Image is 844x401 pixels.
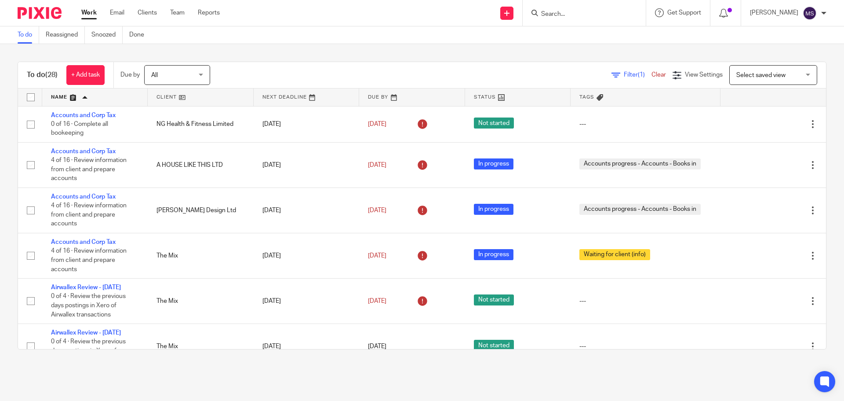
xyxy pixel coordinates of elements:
img: svg%3E [803,6,817,20]
a: Clear [651,72,666,78]
span: Not started [474,294,514,305]
a: Airwallex Review - [DATE] [51,284,121,291]
div: --- [579,342,712,351]
a: Snoozed [91,26,123,44]
td: NG Health & Fitness Limited [148,106,253,142]
span: [DATE] [368,253,386,259]
span: All [151,72,158,78]
span: [DATE] [368,207,386,213]
h1: To do [27,70,58,80]
span: [DATE] [368,162,386,168]
span: Not started [474,118,514,129]
td: The Mix [148,233,253,279]
a: + Add task [66,65,105,85]
span: Not started [474,340,514,351]
span: Tags [579,95,594,99]
span: Waiting for client (info) [579,249,650,260]
div: --- [579,297,712,305]
a: Work [81,8,97,17]
a: Reports [198,8,220,17]
td: [DATE] [254,279,359,324]
span: (1) [638,72,645,78]
td: [DATE] [254,188,359,233]
a: Accounts and Corp Tax [51,148,116,155]
a: Accounts and Corp Tax [51,239,116,245]
span: 0 of 16 · Complete all bookeeping [51,121,108,136]
a: Reassigned [46,26,85,44]
a: Airwallex Review - [DATE] [51,330,121,336]
span: 4 of 16 · Review information from client and prepare accounts [51,158,127,182]
input: Search [540,11,619,18]
td: The Mix [148,324,253,369]
a: Team [170,8,185,17]
a: Accounts and Corp Tax [51,194,116,200]
span: Accounts progress - Accounts - Books in [579,158,701,169]
span: View Settings [685,72,723,78]
span: Accounts progress - Accounts - Books in [579,204,701,215]
span: [DATE] [368,298,386,304]
p: Due by [120,70,140,79]
a: Clients [138,8,157,17]
img: Pixie [18,7,62,19]
span: Get Support [667,10,701,16]
span: In progress [474,249,513,260]
a: Done [129,26,151,44]
a: Email [110,8,124,17]
td: The Mix [148,279,253,324]
span: [DATE] [368,121,386,127]
td: [DATE] [254,324,359,369]
a: Accounts and Corp Tax [51,112,116,118]
span: 4 of 16 · Review information from client and prepare accounts [51,248,127,272]
span: Select saved view [736,72,786,78]
td: A HOUSE LIKE THIS LTD [148,142,253,188]
span: In progress [474,204,513,215]
td: [DATE] [254,233,359,279]
td: [DATE] [254,106,359,142]
span: 0 of 4 · Review the previous days postings in Xero of Airwallex transactions [51,339,126,363]
td: [DATE] [254,142,359,188]
td: [PERSON_NAME] Design Ltd [148,188,253,233]
span: 4 of 16 · Review information from client and prepare accounts [51,203,127,227]
span: [DATE] [368,343,386,349]
div: --- [579,120,712,129]
span: In progress [474,158,513,169]
span: (28) [45,71,58,78]
p: [PERSON_NAME] [750,8,798,17]
span: Filter [624,72,651,78]
span: 0 of 4 · Review the previous days postings in Xero of Airwallex transactions [51,294,126,318]
a: To do [18,26,39,44]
